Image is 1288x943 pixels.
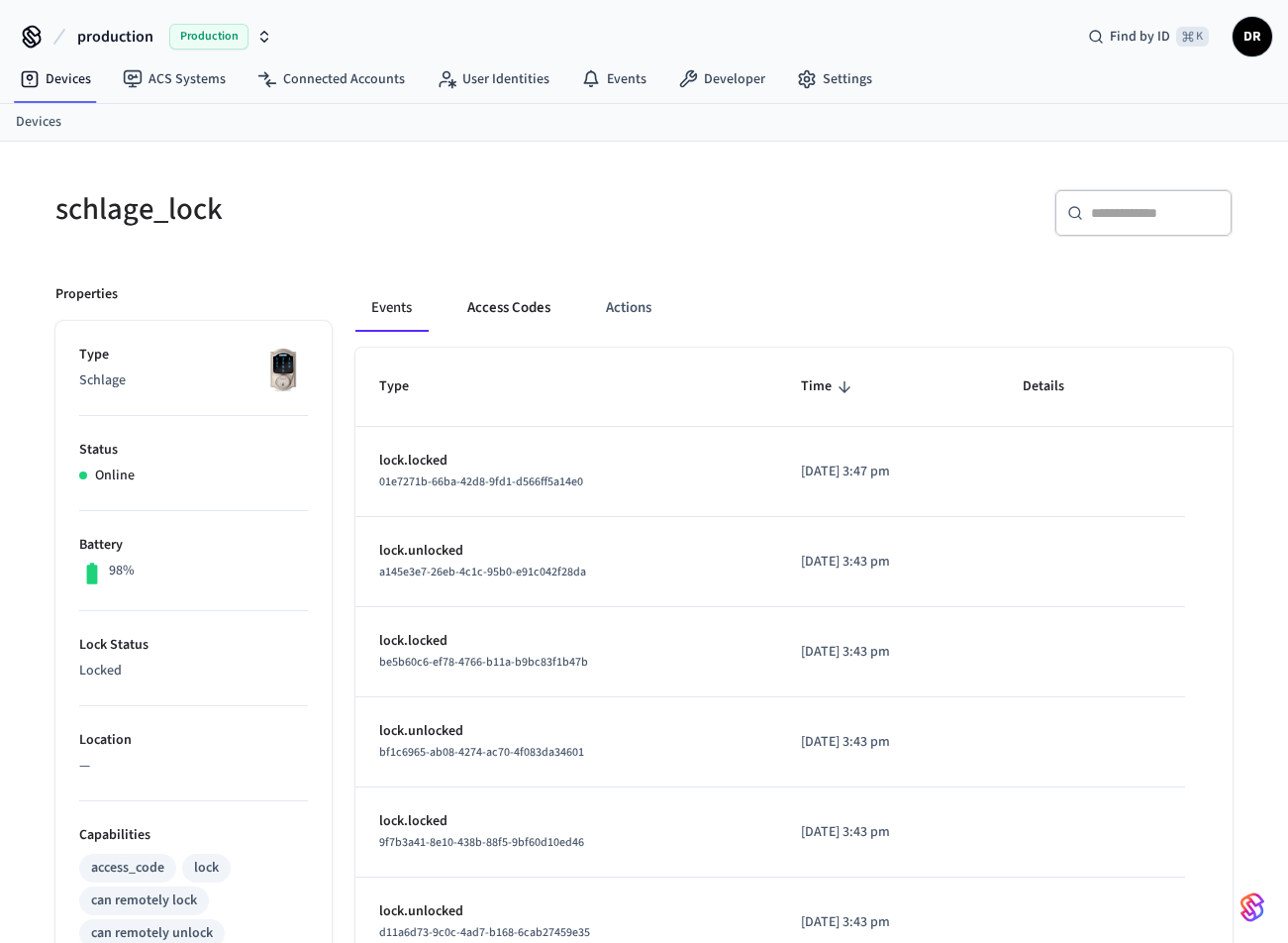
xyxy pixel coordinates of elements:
p: [DATE] 3:43 pm [801,642,975,663]
p: lock.unlocked [379,721,753,742]
a: Settings [781,61,888,97]
p: Locked [79,661,308,681]
a: User Identities [421,61,565,97]
h5: schlage_lock [55,189,633,230]
p: lock.unlocked [379,541,753,562]
img: SeamLogoGradient.69752ec5.svg [1240,891,1264,923]
p: Capabilities [79,825,308,846]
div: can remotely lock [91,891,197,911]
a: Developer [662,61,781,97]
p: lock.locked [379,811,753,832]
p: Type [79,345,308,366]
span: Type [379,371,435,402]
button: DR [1233,17,1272,56]
button: Access Codes [451,284,566,332]
div: access_code [91,858,164,879]
p: Location [79,730,308,751]
span: d11a6d73-9c0c-4ad7-b168-6cab27459e35 [379,924,590,941]
p: Online [95,466,135,486]
p: 98% [109,561,135,581]
p: [DATE] 3:43 pm [801,912,975,933]
span: 9f7b3a41-8e10-438b-88f5-9bf60d10ed46 [379,834,584,851]
a: Devices [16,112,61,133]
span: Details [1023,371,1090,402]
a: Devices [4,61,107,97]
span: a145e3e7-26eb-4c1c-95b0-e91c042f28da [379,564,586,580]
span: production [77,25,153,49]
p: Battery [79,535,308,556]
p: lock.locked [379,631,753,652]
p: Schlage [79,370,308,391]
p: Lock Status [79,635,308,656]
p: Properties [55,284,118,305]
div: ant example [355,284,1233,332]
p: [DATE] 3:43 pm [801,552,975,573]
span: bf1c6965-ab08-4274-ac70-4f083da34601 [379,744,584,761]
div: Find by ID⌘ K [1072,19,1225,54]
span: Find by ID [1110,27,1170,47]
a: Events [565,61,662,97]
p: [DATE] 3:43 pm [801,732,975,753]
a: ACS Systems [107,61,242,97]
p: — [79,756,308,777]
p: lock.locked [379,451,753,471]
button: Actions [590,284,667,332]
span: Time [801,371,857,402]
button: Events [355,284,428,332]
p: lock.unlocked [379,901,753,922]
span: ⌘ K [1176,27,1209,47]
p: [DATE] 3:43 pm [801,822,975,843]
a: Connected Accounts [242,61,421,97]
span: Production [169,24,248,50]
img: Schlage Sense Smart Deadbolt with Camelot Trim, Front [258,345,308,394]
div: lock [194,858,219,879]
span: DR [1235,19,1270,54]
span: be5b60c6-ef78-4766-b11a-b9bc83f1b47b [379,654,588,671]
p: [DATE] 3:47 pm [801,462,975,482]
p: Status [79,440,308,461]
span: 01e7271b-66ba-42d8-9fd1-d566ff5a14e0 [379,473,583,490]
